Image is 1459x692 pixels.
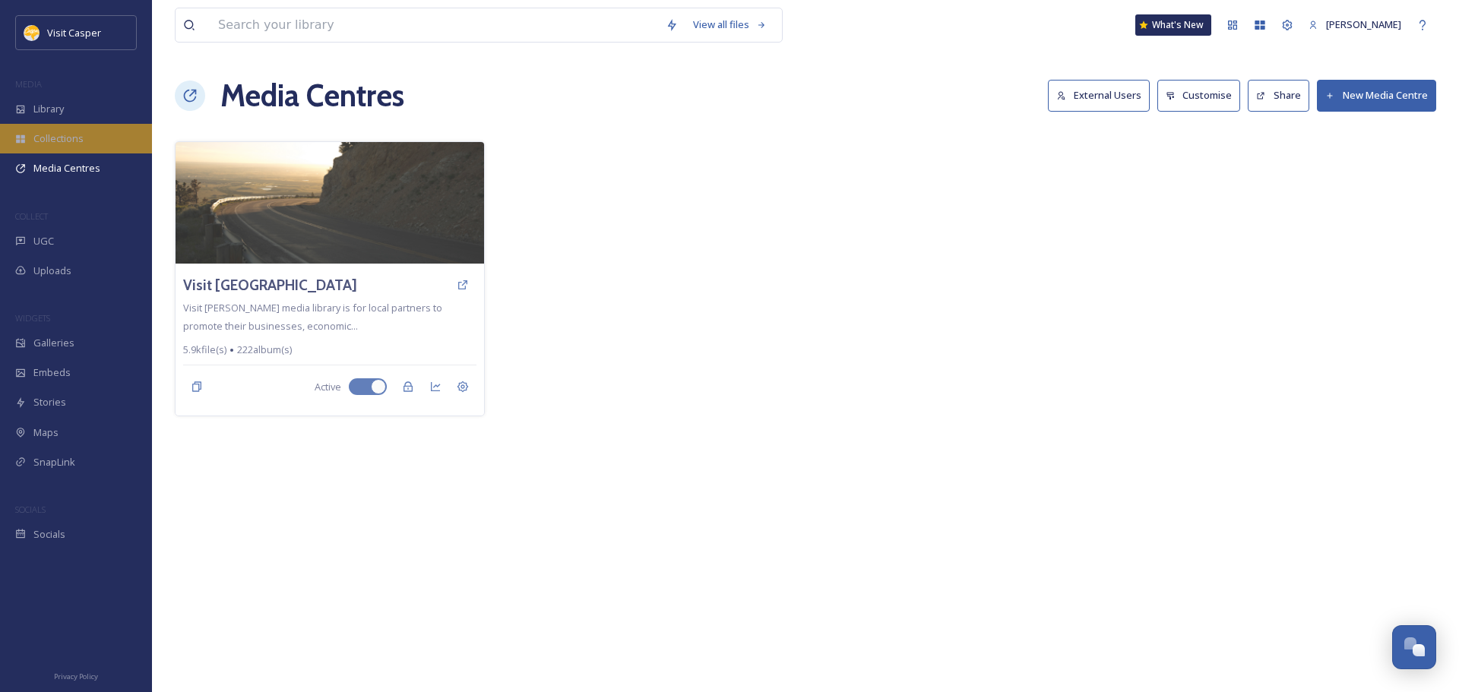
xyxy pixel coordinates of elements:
input: Search your library [210,8,658,42]
button: New Media Centre [1317,80,1436,111]
span: 222 album(s) [237,343,292,357]
span: Maps [33,425,59,440]
span: SOCIALS [15,504,46,515]
a: External Users [1048,80,1157,111]
span: Media Centres [33,161,100,175]
span: Collections [33,131,84,146]
button: Open Chat [1392,625,1436,669]
button: Customise [1157,80,1241,111]
a: Privacy Policy [54,666,98,684]
button: Share [1248,80,1309,111]
span: Socials [33,527,65,542]
a: View all files [685,10,774,39]
span: [PERSON_NAME] [1326,17,1401,31]
span: Active [315,380,341,394]
span: Visit [PERSON_NAME] media library is for local partners to promote their businesses, economic... [183,301,442,333]
img: 155780.jpg [24,25,40,40]
span: SnapLink [33,455,75,469]
span: UGC [33,234,54,248]
span: Library [33,102,64,116]
span: Privacy Policy [54,671,98,681]
span: COLLECT [15,210,48,222]
a: What's New [1135,14,1211,36]
span: Embeds [33,365,71,380]
span: Visit Casper [47,26,101,39]
button: External Users [1048,80,1150,111]
span: Uploads [33,264,71,278]
span: Galleries [33,336,74,350]
h1: Media Centres [220,73,404,118]
a: Customise [1157,80,1249,111]
span: MEDIA [15,78,42,90]
span: WIDGETS [15,312,50,324]
span: Stories [33,395,66,409]
span: 5.9k file(s) [183,343,226,357]
a: Visit [GEOGRAPHIC_DATA] [183,274,357,296]
a: [PERSON_NAME] [1301,10,1409,39]
img: 1751145.jpg [176,142,484,264]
